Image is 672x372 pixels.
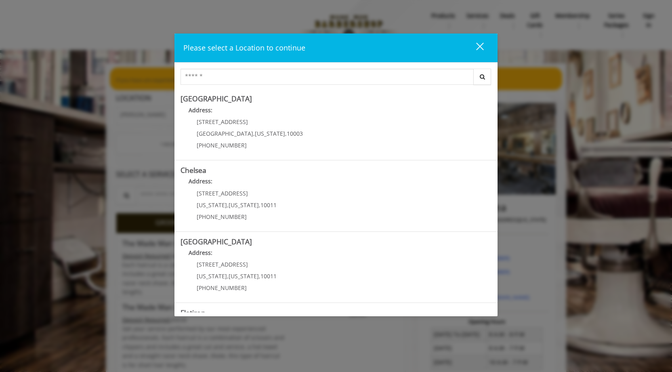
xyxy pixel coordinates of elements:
[181,94,252,103] b: [GEOGRAPHIC_DATA]
[181,308,206,317] b: Flatiron
[229,272,259,280] span: [US_STATE]
[253,130,255,137] span: ,
[461,40,489,56] button: close dialog
[197,272,227,280] span: [US_STATE]
[197,284,247,292] span: [PHONE_NUMBER]
[181,237,252,246] b: [GEOGRAPHIC_DATA]
[197,141,247,149] span: [PHONE_NUMBER]
[197,118,248,126] span: [STREET_ADDRESS]
[227,272,229,280] span: ,
[467,42,483,54] div: close dialog
[197,261,248,268] span: [STREET_ADDRESS]
[197,189,248,197] span: [STREET_ADDRESS]
[227,201,229,209] span: ,
[183,43,305,53] span: Please select a Location to continue
[189,249,212,256] b: Address:
[260,201,277,209] span: 10011
[260,272,277,280] span: 10011
[181,69,474,85] input: Search Center
[287,130,303,137] span: 10003
[478,74,487,80] i: Search button
[259,272,260,280] span: ,
[255,130,285,137] span: [US_STATE]
[229,201,259,209] span: [US_STATE]
[197,130,253,137] span: [GEOGRAPHIC_DATA]
[285,130,287,137] span: ,
[259,201,260,209] span: ,
[181,69,491,89] div: Center Select
[189,177,212,185] b: Address:
[197,213,247,221] span: [PHONE_NUMBER]
[197,201,227,209] span: [US_STATE]
[189,106,212,114] b: Address:
[181,165,206,175] b: Chelsea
